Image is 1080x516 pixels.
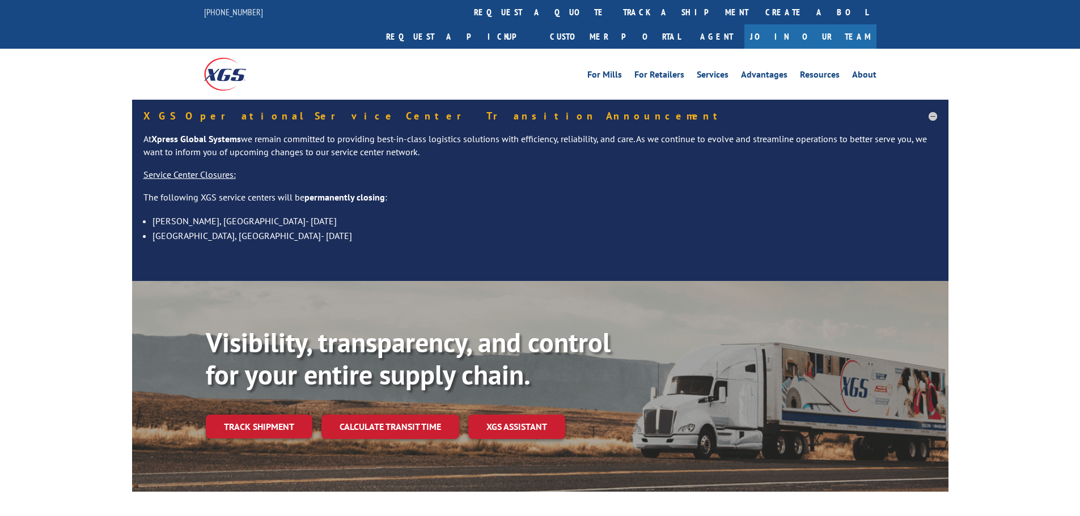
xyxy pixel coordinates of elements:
b: Visibility, transparency, and control for your entire supply chain. [206,325,611,393]
li: [PERSON_NAME], [GEOGRAPHIC_DATA]- [DATE] [153,214,937,228]
a: XGS ASSISTANT [468,415,565,439]
a: Request a pickup [378,24,541,49]
p: The following XGS service centers will be : [143,191,937,214]
li: [GEOGRAPHIC_DATA], [GEOGRAPHIC_DATA]- [DATE] [153,228,937,243]
strong: Xpress Global Systems [151,133,241,144]
a: For Mills [587,70,622,83]
a: Services [697,70,729,83]
a: Calculate transit time [321,415,459,439]
a: Advantages [741,70,787,83]
a: Track shipment [206,415,312,438]
a: Customer Portal [541,24,689,49]
strong: permanently closing [304,191,385,203]
p: At we remain committed to providing best-in-class logistics solutions with efficiency, reliabilit... [143,133,937,169]
u: Service Center Closures: [143,169,236,180]
h5: XGS Operational Service Center Transition Announcement [143,111,937,121]
a: About [852,70,876,83]
a: For Retailers [634,70,684,83]
a: Agent [689,24,744,49]
a: [PHONE_NUMBER] [204,6,263,18]
a: Resources [800,70,840,83]
a: Join Our Team [744,24,876,49]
